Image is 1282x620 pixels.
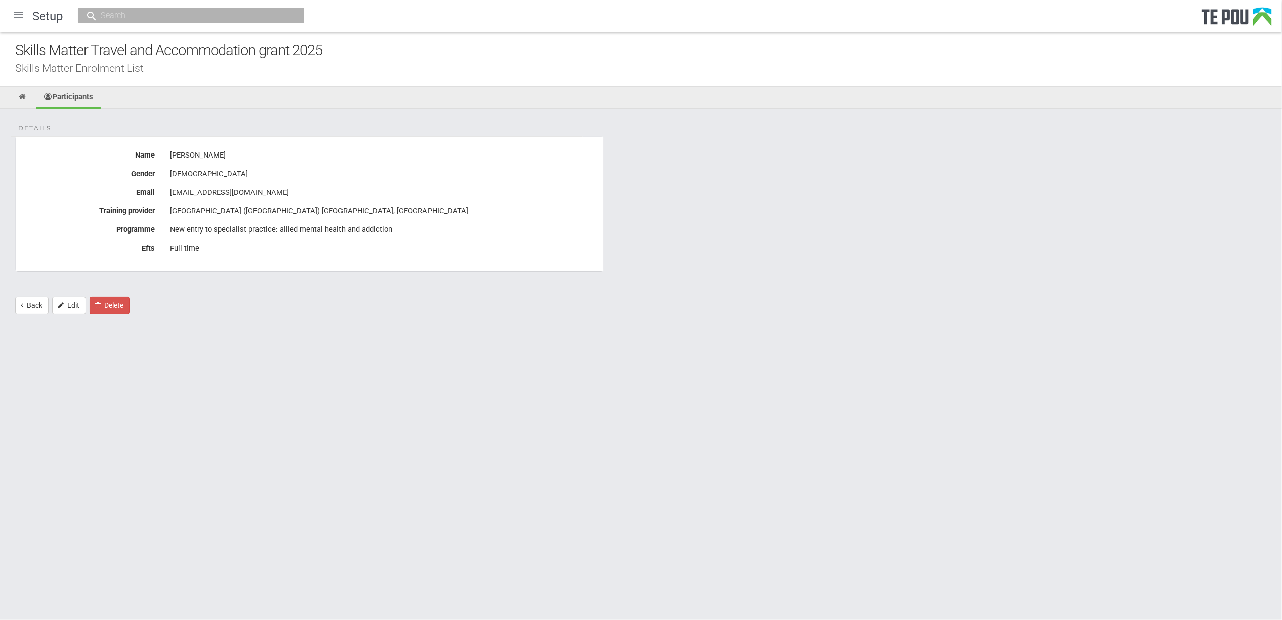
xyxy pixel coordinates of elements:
input: Search [98,10,275,21]
label: Efts [16,240,162,253]
a: Edit [52,297,86,314]
label: Name [16,147,162,160]
div: [GEOGRAPHIC_DATA] ([GEOGRAPHIC_DATA]) [GEOGRAPHIC_DATA], [GEOGRAPHIC_DATA] [170,203,595,220]
button: Delete [90,297,130,314]
div: [PERSON_NAME] [170,147,595,164]
label: Training provider [16,203,162,215]
div: Skills Matter Enrolment List [15,63,1282,73]
div: Skills Matter Travel and Accommodation grant 2025 [15,40,1282,61]
a: Back [15,297,49,314]
div: [EMAIL_ADDRESS][DOMAIN_NAME] [170,184,595,201]
label: Email [16,184,162,197]
div: Full time [170,240,595,257]
div: New entry to specialist practice: allied mental health and addiction [170,221,595,239]
label: Gender [16,166,162,178]
label: Programme [16,221,162,234]
div: [DEMOGRAPHIC_DATA] [170,166,595,183]
span: Details [18,124,51,133]
a: Participants [36,87,101,109]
